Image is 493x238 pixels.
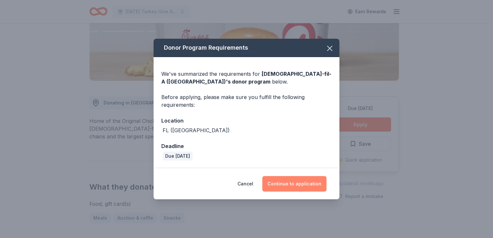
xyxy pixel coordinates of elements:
button: Cancel [237,176,253,192]
div: Location [161,116,332,125]
div: Before applying, please make sure you fulfill the following requirements: [161,93,332,109]
div: We've summarized the requirements for below. [161,70,332,85]
div: FL ([GEOGRAPHIC_DATA]) [163,126,230,134]
div: Donor Program Requirements [154,39,339,57]
div: Due [DATE] [163,152,193,161]
button: Continue to application [262,176,327,192]
div: Deadline [161,142,332,150]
